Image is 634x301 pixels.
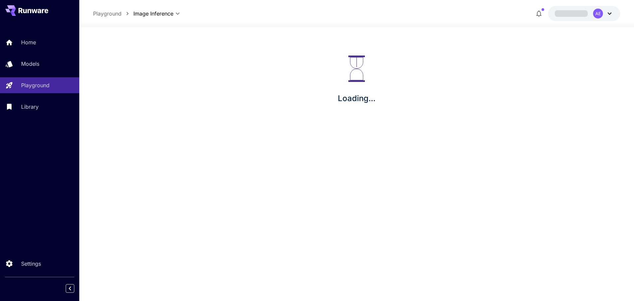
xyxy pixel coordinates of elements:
p: Loading... [338,93,375,104]
div: AE [593,9,603,19]
span: Image Inference [133,10,173,18]
p: Library [21,103,39,111]
a: Playground [93,10,122,18]
p: Models [21,60,39,68]
p: Home [21,38,36,46]
button: Collapse sidebar [66,284,74,293]
button: AE [548,6,620,21]
p: Playground [21,81,50,89]
p: Settings [21,260,41,268]
div: Collapse sidebar [71,282,79,294]
nav: breadcrumb [93,10,133,18]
